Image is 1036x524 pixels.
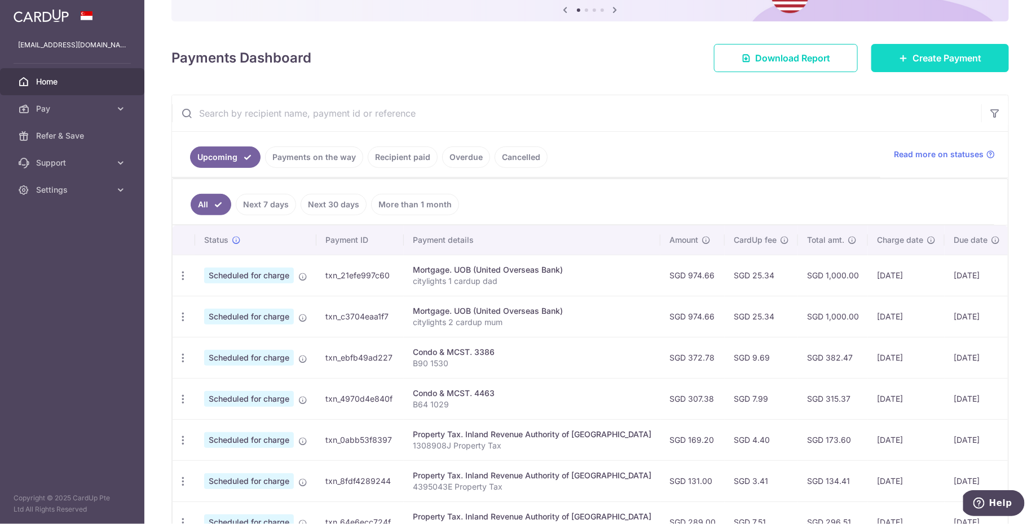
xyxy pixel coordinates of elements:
[725,378,798,419] td: SGD 7.99
[413,481,651,492] p: 4395043E Property Tax
[236,194,296,215] a: Next 7 days
[660,419,725,460] td: SGD 169.20
[894,149,984,160] span: Read more on statuses
[204,309,294,325] span: Scheduled for charge
[413,440,651,451] p: 1308908J Property Tax
[171,48,311,68] h4: Payments Dashboard
[316,460,404,501] td: txn_8fdf4289244
[413,276,651,287] p: citylights 1 cardup dad
[36,76,111,87] span: Home
[798,460,868,501] td: SGD 134.41
[316,296,404,337] td: txn_c3704eaa1f7
[669,234,698,246] span: Amount
[714,44,858,72] a: Download Report
[204,473,294,489] span: Scheduled for charge
[316,378,404,419] td: txn_4970d4e840f
[945,460,1009,501] td: [DATE]
[945,255,1009,296] td: [DATE]
[660,255,725,296] td: SGD 974.66
[316,225,404,255] th: Payment ID
[660,337,725,378] td: SGD 372.78
[660,296,725,337] td: SGD 974.66
[963,490,1025,518] iframe: Opens a widget where you can find more information
[894,149,995,160] a: Read more on statuses
[798,255,868,296] td: SGD 1,000.00
[954,234,987,246] span: Due date
[868,378,945,419] td: [DATE]
[190,146,261,168] a: Upcoming
[413,399,651,410] p: B64 1029
[413,305,651,317] div: Mortgage. UOB (United Overseas Bank)
[14,9,69,23] img: CardUp
[945,296,1009,337] td: [DATE]
[877,234,923,246] span: Charge date
[945,419,1009,460] td: [DATE]
[725,419,798,460] td: SGD 4.40
[36,103,111,114] span: Pay
[798,419,868,460] td: SGD 173.60
[265,146,363,168] a: Payments on the way
[442,146,490,168] a: Overdue
[868,296,945,337] td: [DATE]
[945,378,1009,419] td: [DATE]
[798,337,868,378] td: SGD 382.47
[18,39,126,51] p: [EMAIL_ADDRESS][DOMAIN_NAME]
[660,460,725,501] td: SGD 131.00
[734,234,777,246] span: CardUp fee
[36,184,111,196] span: Settings
[495,146,548,168] a: Cancelled
[204,391,294,407] span: Scheduled for charge
[868,460,945,501] td: [DATE]
[36,157,111,168] span: Support
[868,337,945,378] td: [DATE]
[725,337,798,378] td: SGD 9.69
[725,460,798,501] td: SGD 3.41
[660,378,725,419] td: SGD 307.38
[413,347,651,358] div: Condo & MCST. 3386
[413,264,651,276] div: Mortgage. UOB (United Overseas Bank)
[413,470,651,481] div: Property Tax. Inland Revenue Authority of [GEOGRAPHIC_DATA]
[204,268,294,283] span: Scheduled for charge
[204,432,294,448] span: Scheduled for charge
[725,255,798,296] td: SGD 25.34
[413,511,651,522] div: Property Tax. Inland Revenue Authority of [GEOGRAPHIC_DATA]
[413,429,651,440] div: Property Tax. Inland Revenue Authority of [GEOGRAPHIC_DATA]
[871,44,1009,72] a: Create Payment
[413,358,651,369] p: B90 1530
[945,337,1009,378] td: [DATE]
[191,194,231,215] a: All
[204,350,294,366] span: Scheduled for charge
[204,234,228,246] span: Status
[413,317,651,328] p: citylights 2 cardup mum
[301,194,367,215] a: Next 30 days
[172,95,981,131] input: Search by recipient name, payment id or reference
[798,296,868,337] td: SGD 1,000.00
[371,194,459,215] a: More than 1 month
[36,130,111,141] span: Refer & Save
[807,234,844,246] span: Total amt.
[755,51,830,65] span: Download Report
[316,255,404,296] td: txn_21efe997c60
[868,255,945,296] td: [DATE]
[912,51,981,65] span: Create Payment
[316,419,404,460] td: txn_0abb53f8397
[868,419,945,460] td: [DATE]
[368,146,438,168] a: Recipient paid
[798,378,868,419] td: SGD 315.37
[316,337,404,378] td: txn_ebfb49ad227
[725,296,798,337] td: SGD 25.34
[404,225,660,255] th: Payment details
[413,388,651,399] div: Condo & MCST. 4463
